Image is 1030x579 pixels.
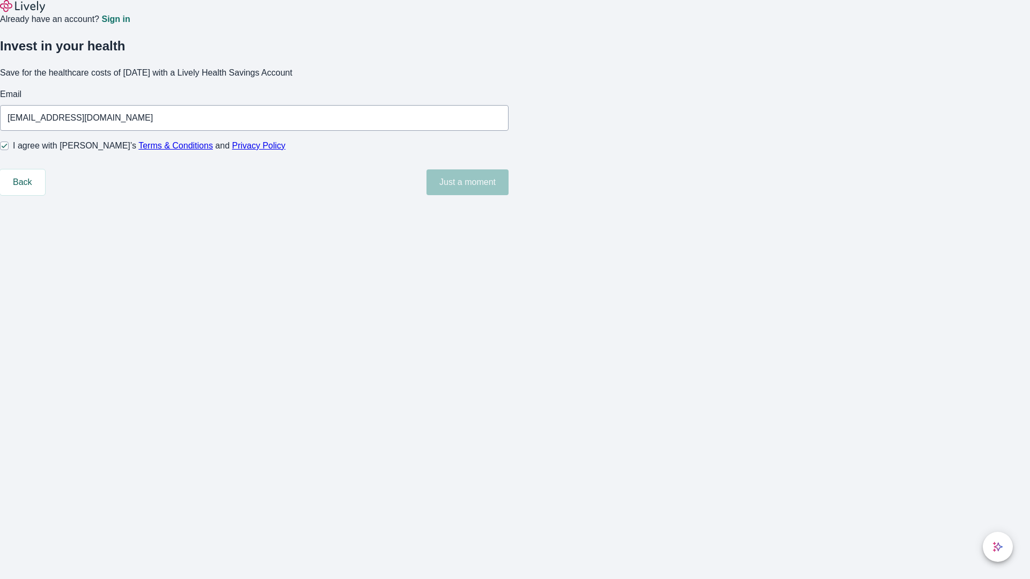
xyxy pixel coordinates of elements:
a: Terms & Conditions [138,141,213,150]
span: I agree with [PERSON_NAME]’s and [13,139,285,152]
button: chat [983,532,1013,562]
a: Sign in [101,15,130,24]
svg: Lively AI Assistant [992,541,1003,552]
a: Privacy Policy [232,141,286,150]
